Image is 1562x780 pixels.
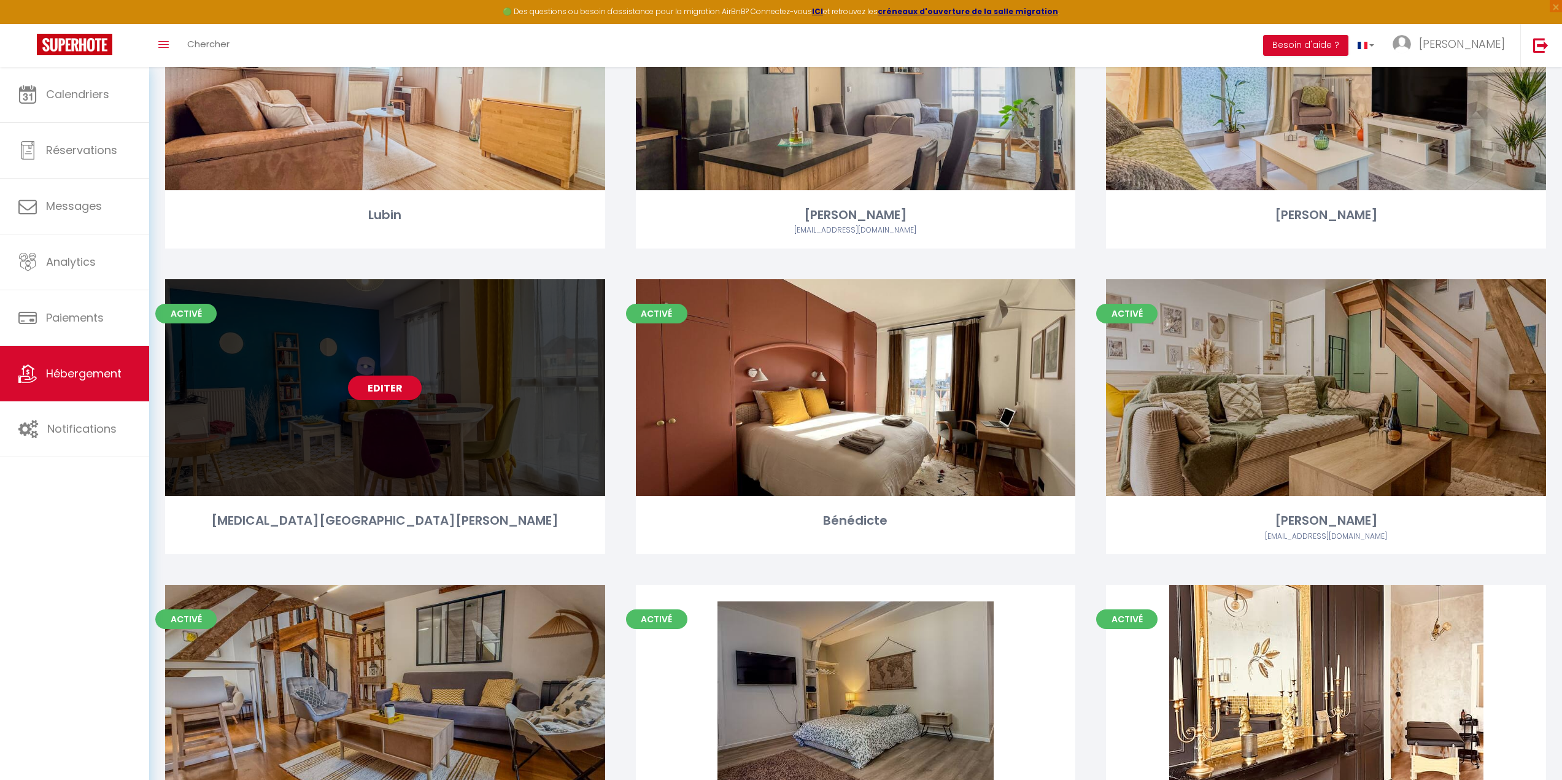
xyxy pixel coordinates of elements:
span: Notifications [47,421,117,436]
span: Activé [626,609,687,629]
div: Lubin [165,206,605,225]
span: Calendriers [46,87,109,102]
span: Messages [46,198,102,214]
div: Bénédicte [636,511,1076,530]
img: Super Booking [37,34,112,55]
span: Chercher [187,37,230,50]
a: Editer [348,376,422,400]
div: [MEDICAL_DATA][GEOGRAPHIC_DATA][PERSON_NAME] [165,511,605,530]
div: [PERSON_NAME] [1106,206,1546,225]
span: Activé [1096,609,1158,629]
button: Besoin d'aide ? [1263,35,1348,56]
span: Réservations [46,142,117,158]
img: ... [1393,35,1411,53]
span: Activé [626,304,687,323]
span: Activé [155,304,217,323]
div: Airbnb [636,225,1076,236]
span: Activé [155,609,217,629]
a: ... [PERSON_NAME] [1383,24,1520,67]
span: Hébergement [46,366,122,381]
a: Chercher [178,24,239,67]
div: [PERSON_NAME] [1106,511,1546,530]
span: [PERSON_NAME] [1419,36,1505,52]
span: Analytics [46,254,96,269]
img: logout [1533,37,1548,53]
div: [PERSON_NAME] [636,206,1076,225]
span: Paiements [46,310,104,325]
button: Ouvrir le widget de chat LiveChat [10,5,47,42]
a: ICI [812,6,823,17]
div: Airbnb [1106,531,1546,543]
span: Activé [1096,304,1158,323]
a: créneaux d'ouverture de la salle migration [878,6,1058,17]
